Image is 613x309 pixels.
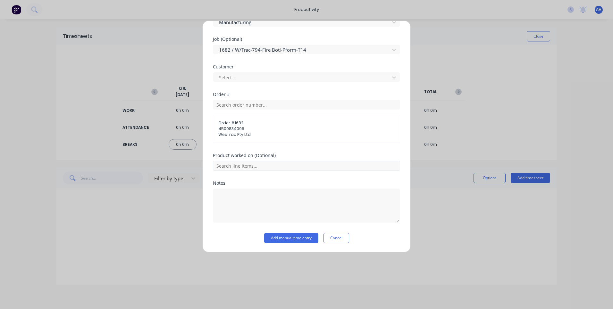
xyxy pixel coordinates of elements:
button: Cancel [323,233,349,243]
div: Notes [213,181,400,185]
span: Order # 1682 [218,120,395,126]
span: WesTrac Pty Ltd [218,132,395,137]
button: Add manual time entry [264,233,318,243]
div: Customer [213,65,400,69]
div: Order # [213,92,400,97]
div: Product worked on (Optional) [213,153,400,158]
div: Job (Optional) [213,37,400,41]
input: Search order number... [213,100,400,110]
input: Search line items... [213,161,400,171]
span: 4500834095 [218,126,395,132]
